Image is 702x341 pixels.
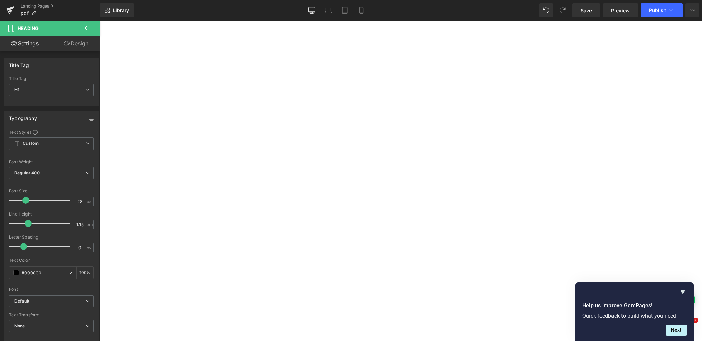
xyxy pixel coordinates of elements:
b: H1 [14,87,19,92]
b: None [14,323,25,328]
p: Quick feedback to build what you need. [582,312,687,319]
a: Tablet [337,3,353,17]
div: Text Transform [9,312,94,317]
input: Color [22,269,66,276]
button: Hide survey [679,288,687,296]
div: Font Weight [9,159,94,164]
div: Letter Spacing [9,235,94,240]
button: More [685,3,699,17]
div: % [77,267,93,279]
span: em [87,222,93,227]
a: Design [51,36,101,51]
div: Text Color [9,258,94,263]
button: Next question [666,324,687,335]
div: Font [9,287,94,292]
span: px [87,199,93,204]
button: Undo [539,3,553,17]
a: Laptop [320,3,337,17]
button: Publish [641,3,683,17]
b: Regular 400 [14,170,40,175]
h2: Help us improve GemPages! [582,301,687,310]
div: Help us improve GemPages! [582,288,687,335]
a: New Library [100,3,134,17]
a: Mobile [353,3,370,17]
i: Default [14,298,29,304]
a: Landing Pages [21,3,100,9]
span: Heading [18,25,39,31]
span: Library [113,7,129,13]
span: Save [581,7,592,14]
span: pdf [21,10,29,16]
span: Publish [649,8,666,13]
div: Title Tag [9,58,29,68]
div: Typography [9,111,37,121]
div: Line Height [9,212,94,217]
button: Redo [556,3,570,17]
div: Title Tag [9,76,94,81]
span: px [87,245,93,250]
a: Preview [603,3,638,17]
b: Custom [23,141,39,146]
div: Text Styles [9,129,94,135]
span: Preview [611,7,630,14]
a: Desktop [304,3,320,17]
div: Font Size [9,189,94,194]
span: 2 [693,318,698,323]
